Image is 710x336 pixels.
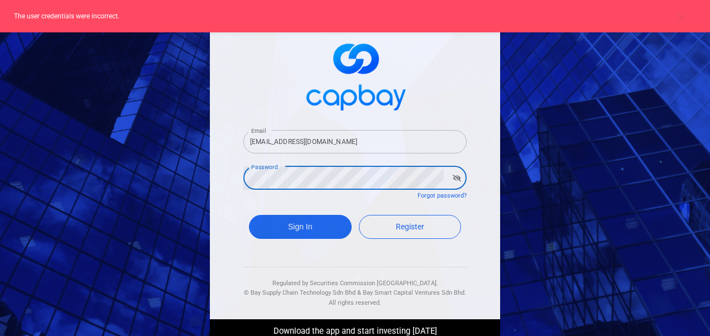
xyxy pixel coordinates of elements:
[299,33,411,117] img: logo
[244,289,356,296] span: © Bay Supply Chain Technology Sdn Bhd
[363,289,466,296] span: Bay Smart Capital Ventures Sdn Bhd.
[418,192,467,199] a: Forgot password?
[249,215,352,239] button: Sign In
[251,163,278,171] label: Password
[243,267,467,308] div: Regulated by Securities Commission [GEOGRAPHIC_DATA]. & All rights reserved.
[14,11,688,21] p: The user credentials were incorrect.
[359,215,462,239] a: Register
[251,127,266,135] label: Email
[396,222,424,231] span: Register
